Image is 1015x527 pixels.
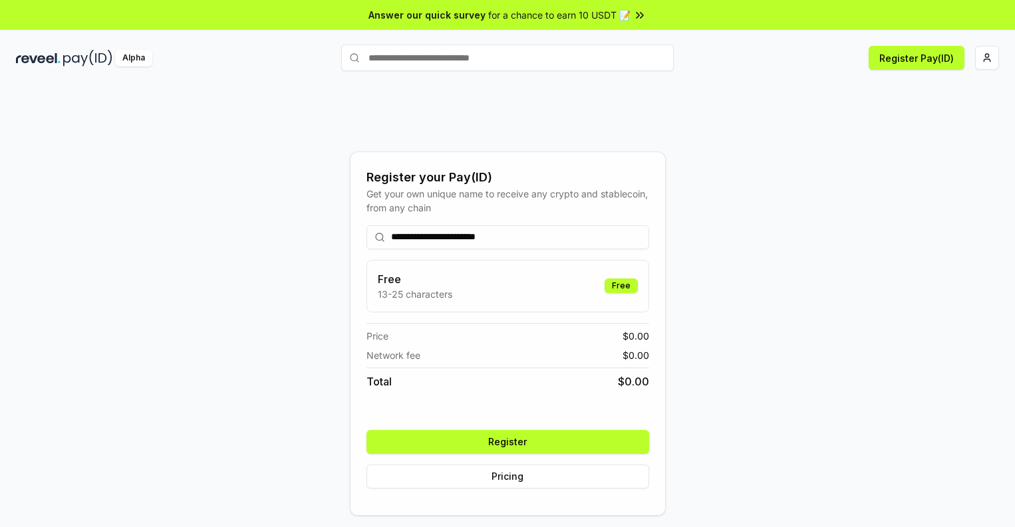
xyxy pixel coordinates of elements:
[378,287,452,301] p: 13-25 characters
[623,348,649,362] span: $ 0.00
[63,50,112,66] img: pay_id
[368,8,486,22] span: Answer our quick survey
[869,46,964,70] button: Register Pay(ID)
[16,50,61,66] img: reveel_dark
[366,187,649,215] div: Get your own unique name to receive any crypto and stablecoin, from any chain
[623,329,649,343] span: $ 0.00
[366,348,420,362] span: Network fee
[618,373,649,389] span: $ 0.00
[366,168,649,187] div: Register your Pay(ID)
[115,50,152,66] div: Alpha
[366,430,649,454] button: Register
[605,278,638,293] div: Free
[488,8,631,22] span: for a chance to earn 10 USDT 📝
[378,271,452,287] h3: Free
[366,373,392,389] span: Total
[366,465,649,488] button: Pricing
[366,329,388,343] span: Price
